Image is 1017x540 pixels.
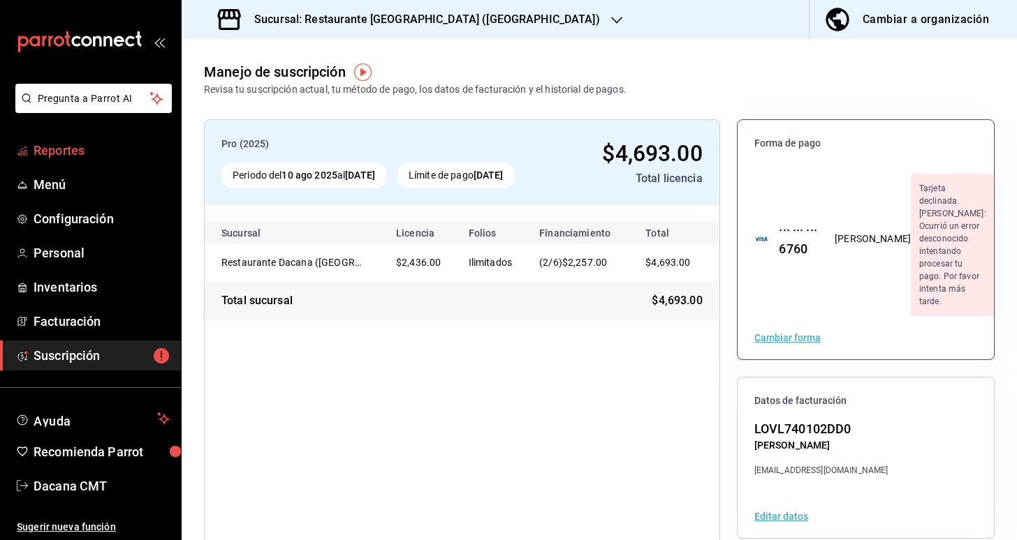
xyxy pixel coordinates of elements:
span: $4,693.00 [652,292,702,309]
span: Inventarios [34,278,170,297]
span: Personal [34,243,170,262]
td: Ilimitados [458,244,529,281]
span: Pregunta a Parrot AI [38,91,150,106]
div: ··· ··· ··· 6760 [768,220,818,258]
span: Facturación [34,312,170,331]
strong: [DATE] [474,170,504,181]
h3: Sucursal: Restaurante [GEOGRAPHIC_DATA] ([GEOGRAPHIC_DATA]) [243,11,600,28]
span: Recomienda Parrot [34,442,170,461]
div: (2/6) [539,255,617,270]
div: Restaurante Dacana ([GEOGRAPHIC_DATA]) [221,255,361,269]
button: Pregunta a Parrot AI [15,84,172,113]
img: Tooltip marker [354,63,372,81]
span: $2,436.00 [396,257,441,268]
div: Cambiar a organización [863,10,989,29]
span: $4,693.00 [645,257,690,268]
th: Folios [458,222,529,244]
span: Suscripción [34,346,170,365]
strong: [DATE] [345,170,375,181]
div: Total sucursal [221,292,293,309]
div: Total licencia [564,170,703,187]
span: Configuración [34,209,170,228]
button: Editar datos [754,511,808,521]
div: Manejo de suscripción [204,61,346,82]
div: Tarjeta declinada. [PERSON_NAME]: Ocurrió un error desconocido intentando procesar tu pago. Por f... [911,174,995,316]
span: Dacana CMT [34,477,170,495]
th: Financiamiento [528,222,629,244]
div: [PERSON_NAME] [754,438,888,453]
div: Revisa tu suscripción actual, tu método de pago, los datos de facturación y el historial de pagos. [204,82,627,97]
th: Total [629,222,719,244]
a: Pregunta a Parrot AI [10,101,172,116]
span: Reportes [34,141,170,160]
th: Licencia [385,222,458,244]
div: [EMAIL_ADDRESS][DOMAIN_NAME] [754,464,888,477]
div: LOVL740102DD0 [754,419,888,438]
span: Datos de facturación [754,394,977,407]
div: Límite de pago [397,163,515,188]
button: open_drawer_menu [154,36,165,47]
strong: 10 ago 2025 [281,170,337,181]
button: Cambiar forma [754,333,821,343]
span: Forma de pago [754,137,977,150]
span: $2,257.00 [562,257,607,268]
div: Periodo del al [221,163,386,188]
span: Menú [34,175,170,194]
span: $4,693.00 [602,140,702,167]
div: Sucursal [221,227,298,239]
div: [PERSON_NAME] [835,232,911,246]
div: Pro (2025) [221,137,553,151]
span: Sugerir nueva función [17,520,170,534]
span: Ayuda [34,410,152,427]
div: Restaurante Dacana (Centro Médico) [221,255,361,269]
